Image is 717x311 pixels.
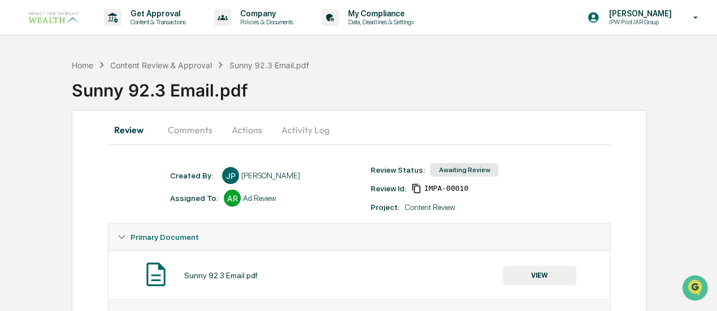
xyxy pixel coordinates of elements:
[108,224,609,251] div: Primary Document
[599,18,677,26] p: IPW Pilot IAR Group
[370,203,399,212] div: Project:
[339,9,419,18] p: My Compliance
[142,260,170,288] img: Document Icon
[170,194,218,203] div: Assigned To:
[80,190,137,199] a: Powered byPylon
[405,203,455,212] div: Content Review
[599,9,677,18] p: [PERSON_NAME]
[231,18,299,26] p: Policies & Documents
[11,86,32,106] img: 1746055101610-c473b297-6a78-478c-a979-82029cc54cd1
[170,171,216,180] div: Created By: ‎ ‎
[11,164,20,173] div: 🔎
[231,9,299,18] p: Company
[241,171,300,180] div: [PERSON_NAME]
[108,251,609,299] div: Primary Document
[424,184,468,193] span: b54f8bec-f845-4d4d-a1c6-4fd90e6d2cfc
[11,143,20,152] div: 🖐️
[243,194,276,203] div: Ad Review
[131,233,199,242] span: Primary Document
[339,18,419,26] p: Data, Deadlines & Settings
[72,60,93,70] div: Home
[23,142,73,153] span: Preclearance
[112,191,137,199] span: Pylon
[184,271,258,280] div: Sunny 92.3 Email.pdf
[159,116,221,143] button: Comments
[7,137,77,157] a: 🖐️Preclearance
[82,143,91,152] div: 🗄️
[77,137,145,157] a: 🗄️Attestations
[229,60,308,70] div: Sunny 92.3 Email.pdf
[221,116,272,143] button: Actions
[224,190,241,207] div: AR
[27,10,81,25] img: logo
[11,23,206,41] p: How can we help?
[192,89,206,103] button: Start new chat
[430,163,498,177] div: Awaiting Review
[72,71,717,100] div: Sunny 92.3 Email.pdf
[222,167,239,184] div: JP
[93,142,140,153] span: Attestations
[108,116,610,143] div: secondary tabs example
[110,60,212,70] div: Content Review & Approval
[681,274,711,304] iframe: Open customer support
[121,18,192,26] p: Content & Transactions
[7,159,76,179] a: 🔎Data Lookup
[370,165,424,174] div: Review Status:
[108,116,159,143] button: Review
[38,97,143,106] div: We're available if you need us!
[272,116,338,143] button: Activity Log
[370,184,406,193] div: Review Id:
[38,86,185,97] div: Start new chat
[23,163,71,174] span: Data Lookup
[503,266,576,285] button: VIEW
[121,9,192,18] p: Get Approval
